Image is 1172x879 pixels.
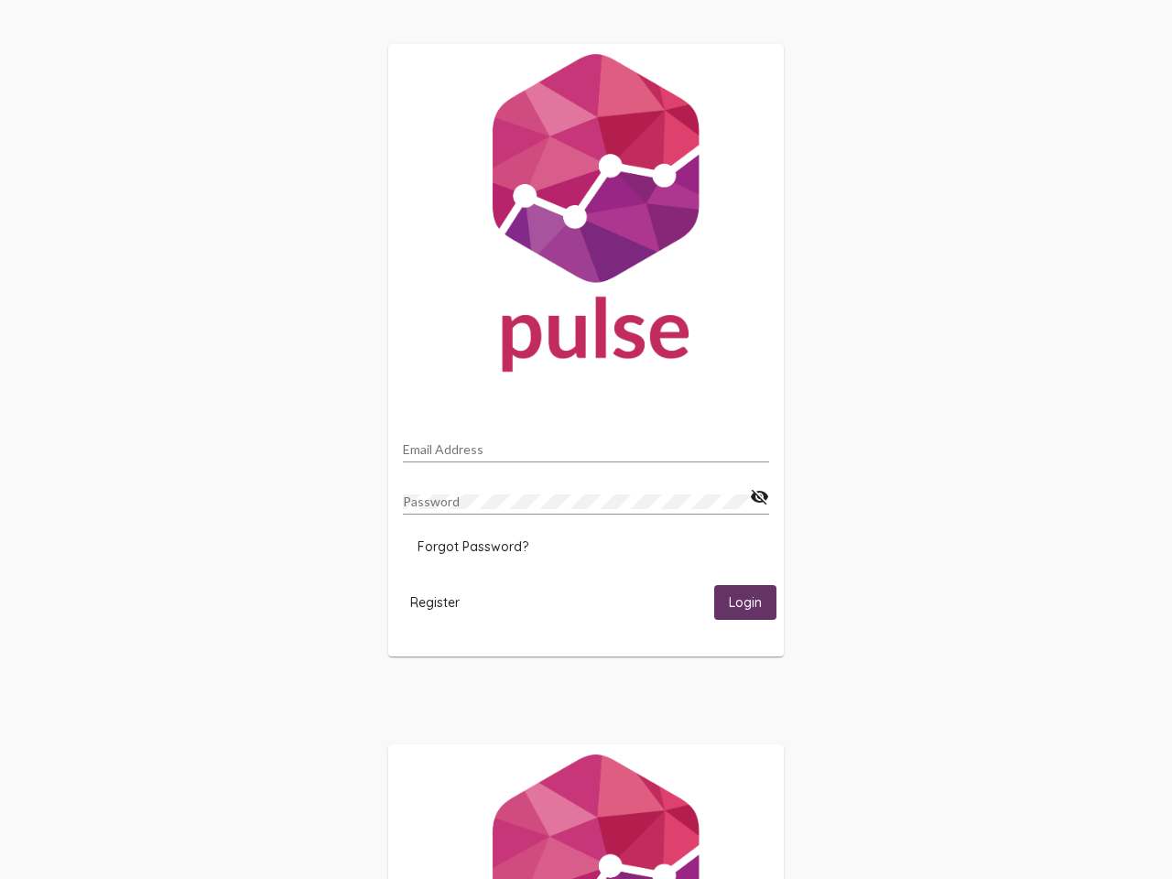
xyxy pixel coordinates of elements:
mat-icon: visibility_off [750,486,769,508]
img: Pulse For Good Logo [388,44,784,390]
button: Forgot Password? [403,530,543,563]
button: Login [714,585,776,619]
span: Login [729,595,762,612]
button: Register [396,585,474,619]
span: Register [410,594,460,611]
span: Forgot Password? [418,538,528,555]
